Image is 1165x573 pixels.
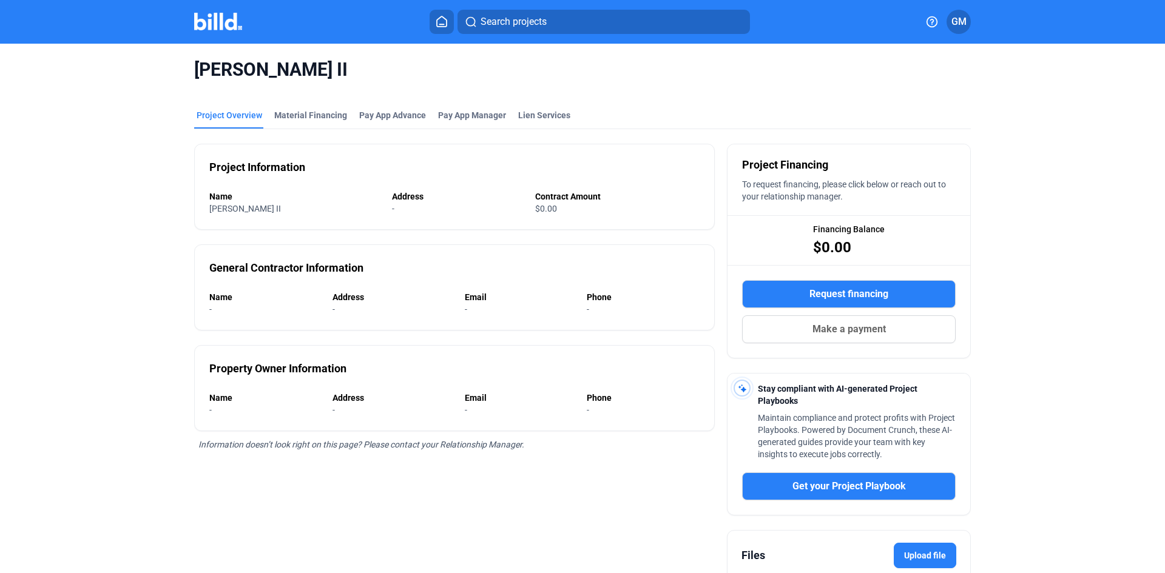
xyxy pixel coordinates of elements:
span: GM [951,15,967,29]
div: Address [333,291,452,303]
span: [PERSON_NAME] II [209,204,281,213]
span: - [209,304,212,314]
span: Information doesn’t look right on this page? Please contact your Relationship Manager. [198,440,524,449]
span: Request financing [809,287,888,301]
span: - [333,304,335,314]
span: Financing Balance [813,223,885,235]
button: Make a payment [742,315,956,343]
span: - [465,405,467,415]
div: General Contractor Information [209,260,363,276]
span: - [587,304,589,314]
button: Search projects [458,10,750,34]
button: Get your Project Playbook [742,472,956,500]
div: Phone [587,392,700,404]
span: Search projects [481,15,547,29]
div: Project Information [209,159,305,176]
span: Stay compliant with AI-generated Project Playbooks [758,384,917,406]
span: $0.00 [813,238,851,257]
div: Lien Services [518,109,570,121]
div: Name [209,291,320,303]
div: Project Overview [197,109,262,121]
button: Request financing [742,280,956,308]
span: - [333,405,335,415]
span: Maintain compliance and protect profits with Project Playbooks. Powered by Document Crunch, these... [758,413,955,459]
div: Email [465,291,575,303]
div: Phone [587,291,700,303]
button: GM [947,10,971,34]
div: Address [392,190,522,203]
span: Project Financing [742,156,828,173]
span: Make a payment [812,322,886,337]
span: - [465,304,467,314]
label: Upload file [894,543,956,568]
span: $0.00 [535,204,557,213]
span: Get your Project Playbook [792,479,906,494]
span: - [209,405,212,415]
div: Files [741,547,765,564]
span: Pay App Manager [438,109,506,121]
div: Email [465,392,575,404]
img: Billd Company Logo [194,13,242,30]
span: To request financing, please click below or reach out to your relationship manager. [742,179,946,201]
span: - [587,405,589,415]
div: Name [209,392,320,404]
div: Name [209,190,380,203]
div: Address [333,392,452,404]
span: - [392,204,394,213]
div: Contract Amount [535,190,700,203]
div: Material Financing [274,109,347,121]
div: Pay App Advance [359,109,426,121]
div: Property Owner Information [209,360,346,377]
span: [PERSON_NAME] II [194,58,971,81]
